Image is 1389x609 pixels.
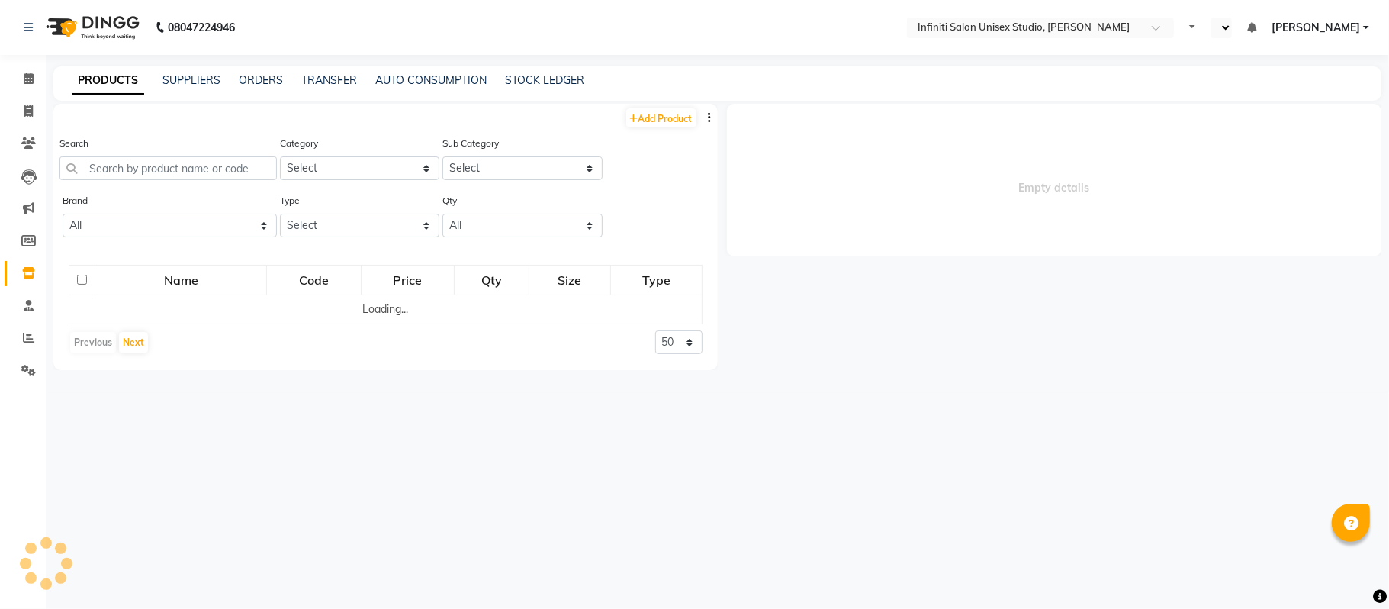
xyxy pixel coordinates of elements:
[39,6,143,49] img: logo
[63,194,88,208] label: Brand
[162,73,220,87] a: SUPPLIERS
[301,73,357,87] a: TRANSFER
[375,73,487,87] a: AUTO CONSUMPTION
[280,137,318,150] label: Category
[455,266,528,294] div: Qty
[268,266,360,294] div: Code
[442,137,499,150] label: Sub Category
[442,194,457,208] label: Qty
[727,104,1382,256] span: Empty details
[72,67,144,95] a: PRODUCTS
[1272,20,1360,36] span: [PERSON_NAME]
[96,266,265,294] div: Name
[530,266,609,294] div: Size
[168,6,235,49] b: 08047224946
[362,266,453,294] div: Price
[69,295,703,324] td: Loading...
[280,194,300,208] label: Type
[59,156,277,180] input: Search by product name or code
[119,332,148,353] button: Next
[505,73,584,87] a: STOCK LEDGER
[612,266,701,294] div: Type
[59,137,88,150] label: Search
[239,73,283,87] a: ORDERS
[626,108,696,127] a: Add Product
